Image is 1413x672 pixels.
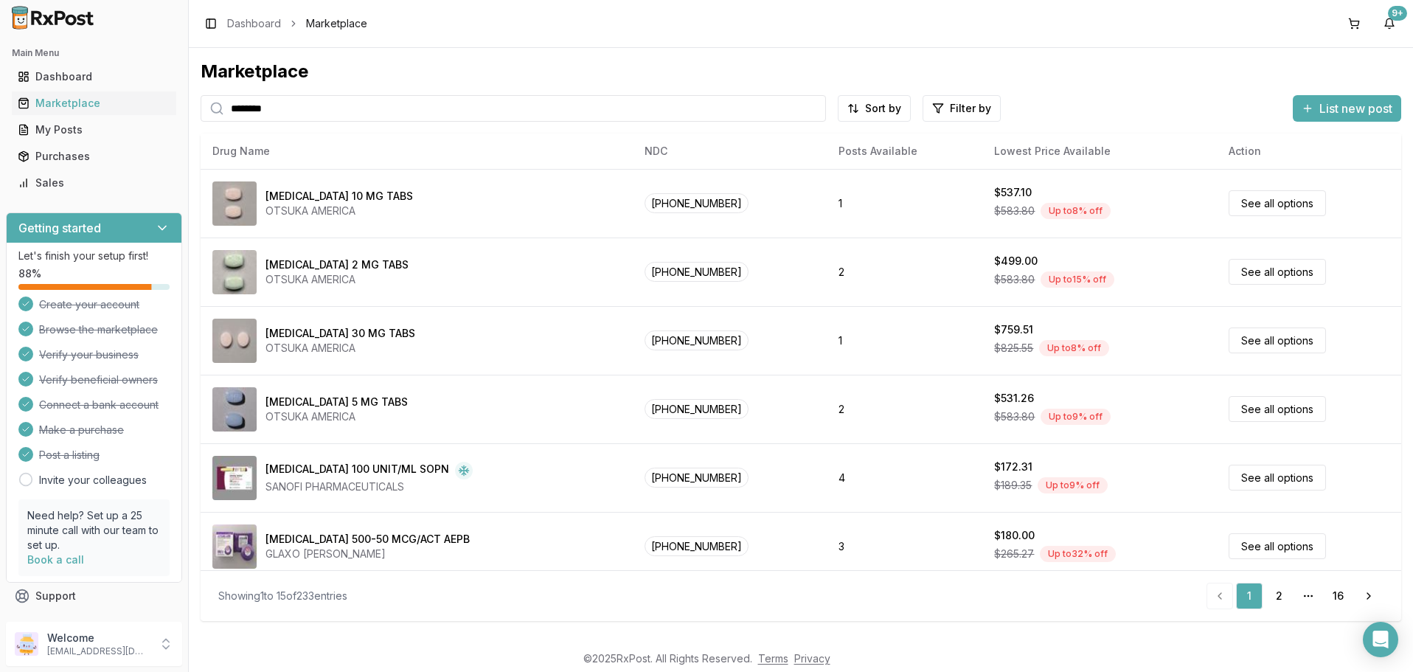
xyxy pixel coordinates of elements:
span: 88 % [18,266,41,281]
div: GLAXO [PERSON_NAME] [265,547,470,561]
a: Marketplace [12,90,176,117]
td: 1 [827,306,982,375]
div: Open Intercom Messenger [1363,622,1398,657]
span: $825.55 [994,341,1033,356]
span: [PHONE_NUMBER] [645,193,749,213]
button: Sales [6,171,182,195]
div: OTSUKA AMERICA [265,272,409,287]
div: SANOFI PHARMACEUTICALS [265,479,473,494]
th: Action [1217,134,1401,169]
button: Sort by [838,95,911,122]
nav: breadcrumb [227,16,367,31]
div: OTSUKA AMERICA [265,204,413,218]
a: See all options [1229,396,1326,422]
span: Marketplace [306,16,367,31]
img: Abilify 10 MG TABS [212,181,257,226]
img: Advair Diskus 500-50 MCG/ACT AEPB [212,524,257,569]
img: User avatar [15,632,38,656]
p: [EMAIL_ADDRESS][DOMAIN_NAME] [47,645,150,657]
a: Sales [12,170,176,196]
button: List new post [1293,95,1401,122]
span: Post a listing [39,448,100,463]
a: Privacy [794,652,830,665]
div: Dashboard [18,69,170,84]
div: My Posts [18,122,170,137]
span: List new post [1319,100,1392,117]
button: Purchases [6,145,182,168]
th: NDC [633,134,827,169]
span: Browse the marketplace [39,322,158,337]
a: See all options [1229,328,1326,353]
th: Lowest Price Available [982,134,1217,169]
span: [PHONE_NUMBER] [645,536,749,556]
span: Verify your business [39,347,139,362]
span: Verify beneficial owners [39,373,158,387]
button: Marketplace [6,91,182,115]
div: 9+ [1388,6,1407,21]
a: Purchases [12,143,176,170]
span: [PHONE_NUMBER] [645,399,749,419]
div: Marketplace [201,60,1401,83]
div: [MEDICAL_DATA] 500-50 MCG/ACT AEPB [265,532,470,547]
img: RxPost Logo [6,6,100,30]
a: See all options [1229,533,1326,559]
a: See all options [1229,259,1326,285]
a: Go to next page [1354,583,1384,609]
td: 3 [827,512,982,581]
th: Drug Name [201,134,633,169]
a: Book a call [27,553,84,566]
div: Up to 8 % off [1041,203,1111,219]
span: Make a purchase [39,423,124,437]
a: 16 [1325,583,1351,609]
div: $499.00 [994,254,1038,269]
div: [MEDICAL_DATA] 5 MG TABS [265,395,408,409]
button: My Posts [6,118,182,142]
span: $583.80 [994,204,1035,218]
span: [PHONE_NUMBER] [645,330,749,350]
button: Support [6,583,182,609]
div: [MEDICAL_DATA] 10 MG TABS [265,189,413,204]
img: Abilify 5 MG TABS [212,387,257,432]
div: Up to 9 % off [1041,409,1111,425]
div: Up to 15 % off [1041,271,1114,288]
a: Terms [758,652,788,665]
td: 2 [827,238,982,306]
a: 2 [1266,583,1292,609]
a: Invite your colleagues [39,473,147,488]
p: Need help? Set up a 25 minute call with our team to set up. [27,508,161,553]
div: Up to 32 % off [1040,546,1116,562]
td: 4 [827,443,982,512]
button: 9+ [1378,12,1401,35]
h3: Getting started [18,219,101,237]
span: $189.35 [994,478,1032,493]
a: 1 [1236,583,1263,609]
button: Dashboard [6,65,182,89]
a: List new post [1293,103,1401,117]
span: Create your account [39,297,139,312]
div: Marketplace [18,96,170,111]
a: See all options [1229,465,1326,491]
div: OTSUKA AMERICA [265,409,408,424]
div: $537.10 [994,185,1032,200]
div: Showing 1 to 15 of 233 entries [218,589,347,603]
a: Dashboard [12,63,176,90]
span: [PHONE_NUMBER] [645,468,749,488]
span: [PHONE_NUMBER] [645,262,749,282]
button: Filter by [923,95,1001,122]
span: Feedback [35,615,86,630]
h2: Main Menu [12,47,176,59]
a: See all options [1229,190,1326,216]
div: Purchases [18,149,170,164]
div: [MEDICAL_DATA] 2 MG TABS [265,257,409,272]
a: My Posts [12,117,176,143]
span: Connect a bank account [39,398,159,412]
span: Sort by [865,101,901,116]
div: Sales [18,176,170,190]
a: Dashboard [227,16,281,31]
span: $583.80 [994,409,1035,424]
span: $265.27 [994,547,1034,561]
div: $172.31 [994,460,1032,474]
div: [MEDICAL_DATA] 30 MG TABS [265,326,415,341]
button: Feedback [6,609,182,636]
td: 2 [827,375,982,443]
